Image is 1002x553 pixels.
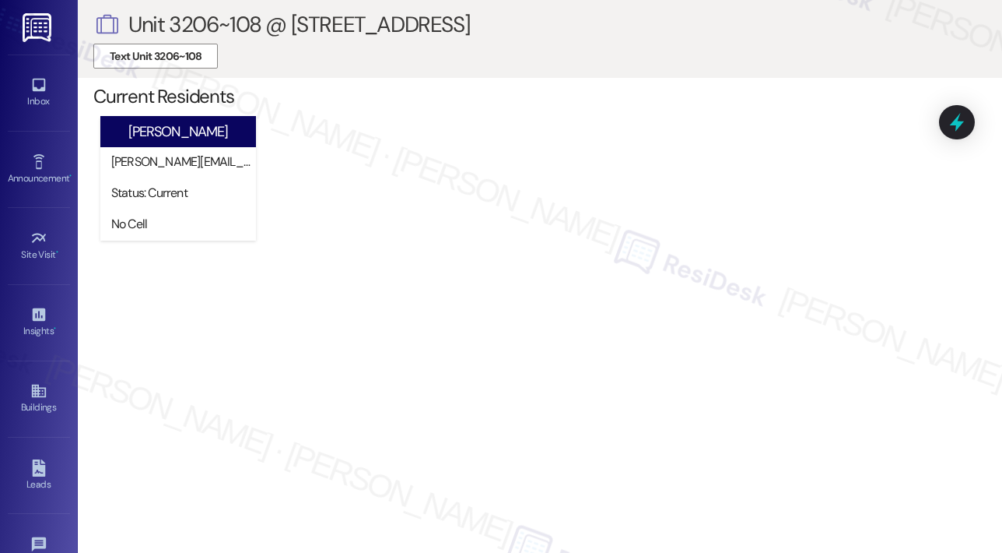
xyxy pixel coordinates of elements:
a: Site Visit • [8,225,70,267]
div: Status: Current [111,185,252,201]
div: Current Residents [93,88,1002,104]
button: Text Unit 3206~108 [93,44,218,69]
a: Insights • [8,301,70,343]
div: Unit 3206~108 @ [STREET_ADDRESS] [128,16,470,33]
img: ResiDesk Logo [23,13,54,42]
span: • [54,323,56,334]
a: Buildings [8,378,70,420]
i:  [93,9,121,41]
span: • [56,247,58,258]
span: Text Unit 3206~108 [110,48,201,65]
div: [PERSON_NAME][EMAIL_ADDRESS][PERSON_NAME][DOMAIN_NAME] [111,153,252,170]
span: • [69,171,72,181]
a: Inbox [8,72,70,114]
a: Leads [8,455,70,497]
div: No Cell [111,216,252,232]
div: [PERSON_NAME] [128,124,228,140]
